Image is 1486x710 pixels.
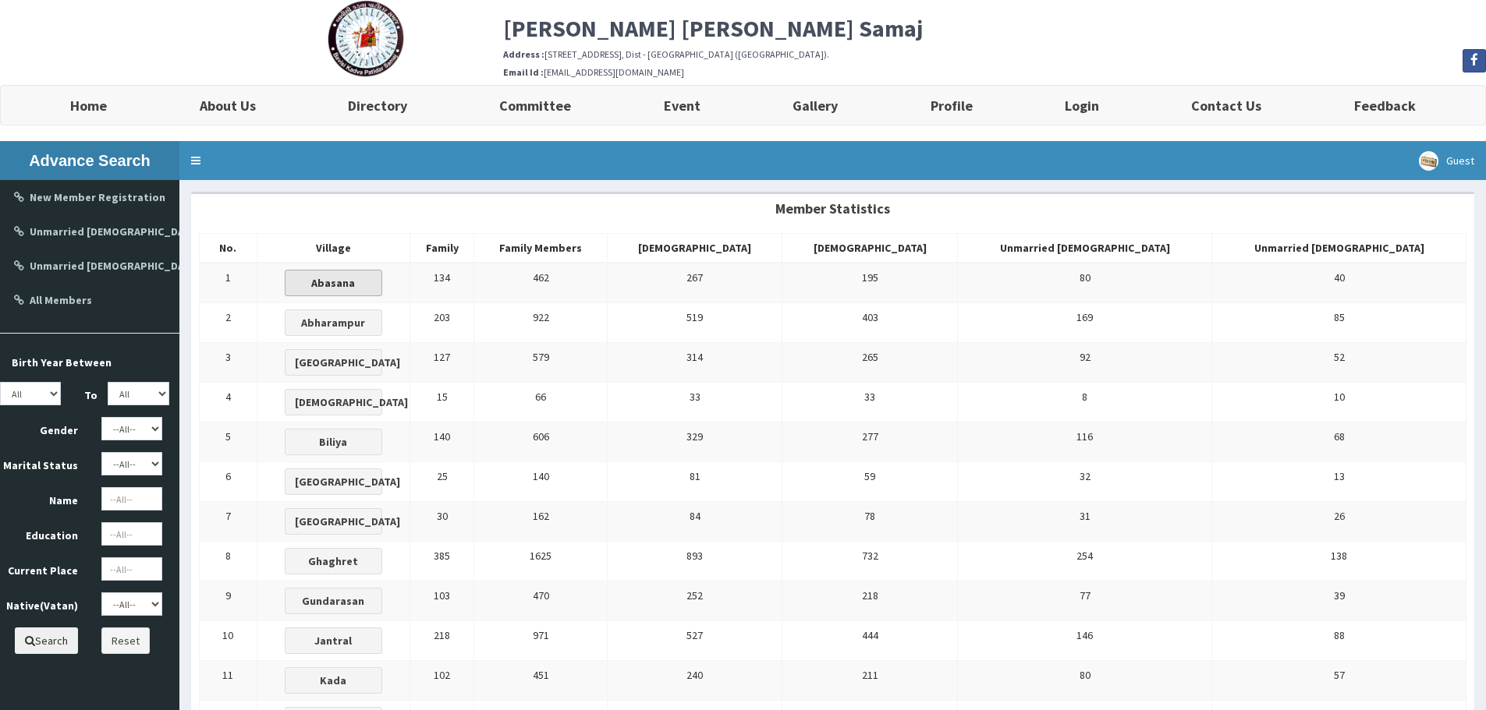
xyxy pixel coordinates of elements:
td: 85 [1212,303,1466,343]
a: Committee [453,86,617,125]
b: Event [664,97,700,115]
td: 385 [410,542,474,581]
label: To [73,382,96,403]
b: Directory [348,97,407,115]
a: Home [24,86,153,125]
td: 277 [782,422,958,462]
td: 7 [200,502,257,542]
td: 314 [607,343,782,383]
td: 25 [410,462,474,502]
th: [DEMOGRAPHIC_DATA] [782,234,958,263]
td: 13 [1212,462,1466,502]
td: 254 [958,542,1212,581]
button: Abasana [285,270,382,296]
button: Abharampur [285,309,382,336]
b: Advance Search [29,152,151,169]
td: 146 [958,621,1212,661]
b: Member Statistics [775,200,890,217]
td: 218 [782,581,958,621]
a: Guest [1407,141,1486,180]
td: 732 [782,542,958,581]
b: Jantral [314,634,352,648]
a: Contact Us [1145,86,1307,125]
td: 240 [607,661,782,701]
td: 59 [782,462,958,502]
button: Ghaghret [285,548,382,574]
td: 140 [410,422,474,462]
h6: [STREET_ADDRESS], Dist - [GEOGRAPHIC_DATA] ([GEOGRAPHIC_DATA]). [503,49,1486,59]
th: Unmarried [DEMOGRAPHIC_DATA] [958,234,1212,263]
td: 162 [474,502,608,542]
td: 9 [200,581,257,621]
a: Gallery [747,86,884,125]
th: No. [200,234,257,263]
td: 451 [474,661,608,701]
button: [GEOGRAPHIC_DATA] [285,508,382,535]
td: 3 [200,343,257,383]
td: 10 [1212,383,1466,422]
img: User Image [1419,151,1438,171]
td: 265 [782,343,958,383]
b: Biliya [319,435,347,449]
button: [GEOGRAPHIC_DATA] [285,349,382,376]
td: 40 [1212,263,1466,303]
td: 8 [200,542,257,581]
td: 81 [607,462,782,502]
td: 88 [1212,621,1466,661]
b: Contact Us [1191,97,1261,115]
td: 80 [958,263,1212,303]
td: 579 [474,343,608,383]
b: [DEMOGRAPHIC_DATA] [295,395,408,409]
button: Biliya [285,429,382,455]
td: 527 [607,621,782,661]
b: Kada [320,673,346,687]
a: About Us [153,86,301,125]
td: 57 [1212,661,1466,701]
b: Ghaghret [308,554,358,568]
td: 140 [474,462,608,502]
td: 80 [958,661,1212,701]
td: 10 [200,621,257,661]
td: 103 [410,581,474,621]
b: [PERSON_NAME] [PERSON_NAME] Samaj [503,13,923,43]
a: Event [618,86,747,125]
td: 39 [1212,581,1466,621]
td: 195 [782,263,958,303]
a: Login [1019,86,1145,125]
b: About Us [200,97,256,115]
b: Abharampur [301,316,365,330]
td: 218 [410,621,474,661]
b: Login [1065,97,1099,115]
td: 893 [607,542,782,581]
td: 519 [607,303,782,343]
th: Village [257,234,410,263]
td: 8 [958,383,1212,422]
td: 66 [474,383,608,422]
b: Unmarried [DEMOGRAPHIC_DATA] Candidate [30,259,256,273]
b: Unmarried [DEMOGRAPHIC_DATA] Candidate [30,224,256,238]
th: Family [410,234,474,263]
td: 68 [1212,422,1466,462]
button: [DEMOGRAPHIC_DATA] [285,389,382,415]
td: 267 [607,263,782,303]
input: --All-- [101,557,162,581]
td: 26 [1212,502,1466,542]
td: 33 [782,383,958,422]
b: [GEOGRAPHIC_DATA] [295,355,400,369]
b: Abasana [311,276,355,290]
b: Gallery [793,97,838,115]
button: [GEOGRAPHIC_DATA] [285,468,382,495]
b: Profile [931,97,973,115]
td: 84 [607,502,782,542]
td: 211 [782,661,958,701]
td: 4 [200,383,257,422]
td: 444 [782,621,958,661]
td: 2 [200,303,257,343]
td: 15 [410,383,474,422]
button: Gundarasan [285,588,382,614]
th: Family Members [474,234,608,263]
b: Gundarasan [302,594,364,608]
td: 116 [958,422,1212,462]
button: Kada [285,667,382,694]
input: --All-- [101,487,162,510]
